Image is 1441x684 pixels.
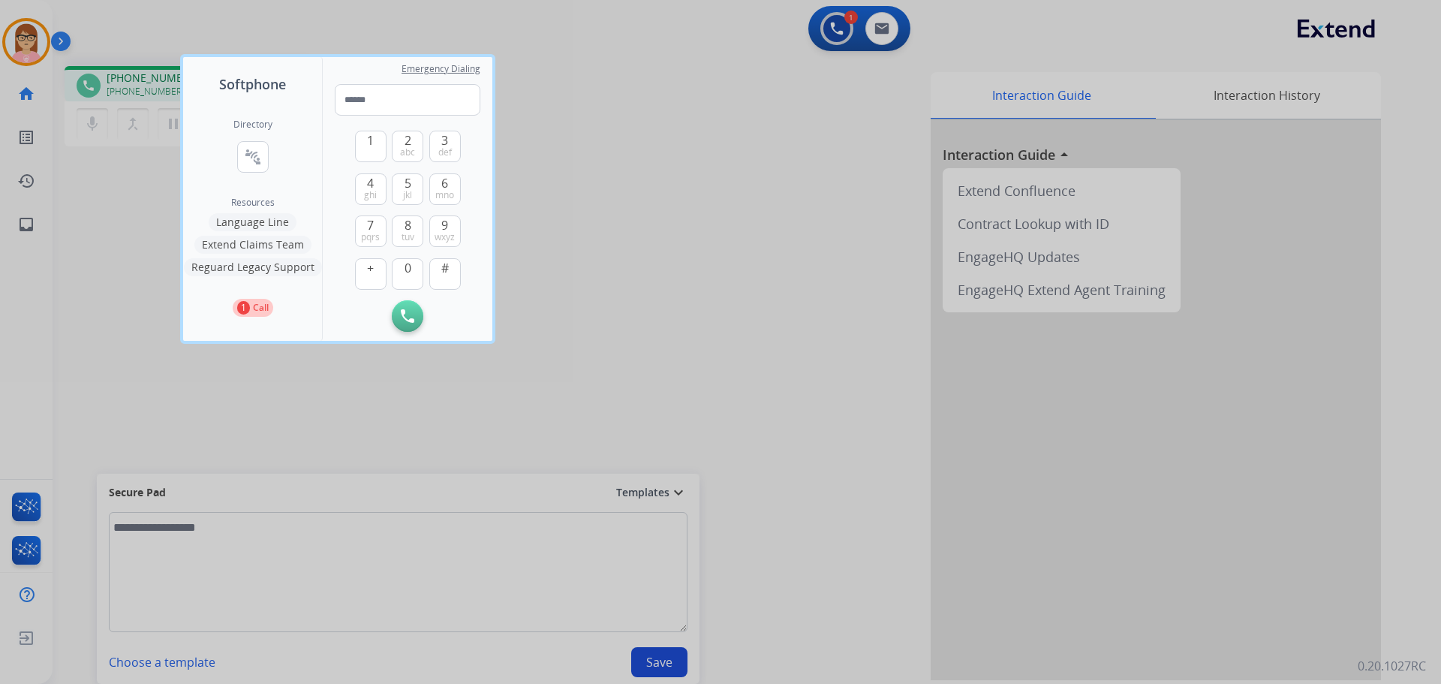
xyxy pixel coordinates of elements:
span: + [367,259,374,277]
span: pqrs [361,231,380,243]
button: 2abc [392,131,423,162]
button: 9wxyz [429,215,461,247]
button: 4ghi [355,173,387,205]
span: 1 [367,131,374,149]
p: 1 [237,301,250,315]
h2: Directory [233,119,272,131]
button: 7pqrs [355,215,387,247]
button: 0 [392,258,423,290]
span: 8 [405,216,411,234]
p: Call [253,301,269,315]
button: + [355,258,387,290]
span: 5 [405,174,411,192]
span: Softphone [219,74,286,95]
button: Reguard Legacy Support [184,258,322,276]
mat-icon: connect_without_contact [244,148,262,166]
img: call-button [401,309,414,323]
button: 3def [429,131,461,162]
span: 9 [441,216,448,234]
button: 1Call [233,299,273,317]
button: Language Line [209,213,296,231]
span: Resources [231,197,275,209]
span: 6 [441,174,448,192]
span: Emergency Dialing [402,63,480,75]
span: ghi [364,189,377,201]
button: # [429,258,461,290]
span: 2 [405,131,411,149]
button: 1 [355,131,387,162]
button: 5jkl [392,173,423,205]
span: mno [435,189,454,201]
span: 4 [367,174,374,192]
span: 0 [405,259,411,277]
span: def [438,146,452,158]
span: wxyz [435,231,455,243]
span: jkl [403,189,412,201]
span: 3 [441,131,448,149]
button: Extend Claims Team [194,236,311,254]
span: tuv [402,231,414,243]
button: 6mno [429,173,461,205]
p: 0.20.1027RC [1358,657,1426,675]
span: # [441,259,449,277]
span: abc [400,146,415,158]
span: 7 [367,216,374,234]
button: 8tuv [392,215,423,247]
